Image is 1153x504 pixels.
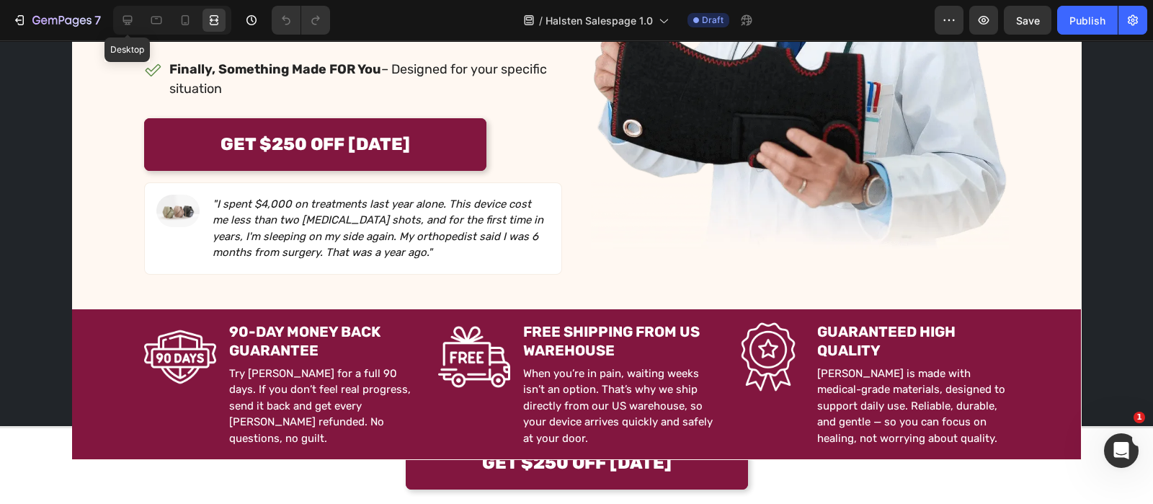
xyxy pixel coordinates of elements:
span: Save [1016,14,1040,27]
img: gempages_548746873540707559-0a2ac72e-5823-4066-92c3-ba5325429a01.webp [732,280,804,353]
iframe: Intercom live chat [1104,433,1139,468]
span: 1 [1134,412,1145,423]
p: Try [PERSON_NAME] for a full 90 days. If you don’t feel real progress, send it back and get every... [229,325,419,407]
div: GET $250 OFF [DATE] [221,89,410,120]
div: Publish [1069,13,1105,28]
p: When you’re in pain, waiting weeks isn’t an option. That’s why we ship directly from our US wareh... [523,325,713,407]
p: GUARANTEED HIGH QUALITY [817,282,1007,319]
img: image_demo.jpg [156,154,200,187]
div: GET $250 OFF [DATE] [482,407,672,438]
button: Save [1004,6,1051,35]
button: Publish [1057,6,1118,35]
button: GET $250 OFF TODAY [144,78,486,131]
span: Draft [702,14,724,27]
p: 90-DAY MONEY BACK GUARANTEE [229,282,419,319]
strong: Finally, Something Made FOR You [169,21,381,37]
p: FREE SHIPPING FROM US WAREHOUSE [523,282,713,319]
div: Undo/Redo [272,6,330,35]
span: Halsten Salespage 1.0 [546,13,653,28]
img: gempages_548746873540707559-d868481b-199e-439f-b423-98718ae2af23.webp [144,280,216,353]
span: / [539,13,543,28]
p: "I spent $4,000 on treatments last year alone. This device cost me less than two [MEDICAL_DATA] s... [213,156,548,221]
button: 7 [6,6,107,35]
img: gempages_548746873540707559-bbba70ea-92f4-4af0-8ac4-048b992c34a4.webp [438,280,510,353]
p: 7 [94,12,101,29]
p: – Designed for your specific situation [169,19,560,58]
p: [PERSON_NAME] is made with medical-grade materials, designed to support daily use. Reliable, dura... [817,325,1007,407]
button: GET $250 OFF TODAY [406,397,748,449]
